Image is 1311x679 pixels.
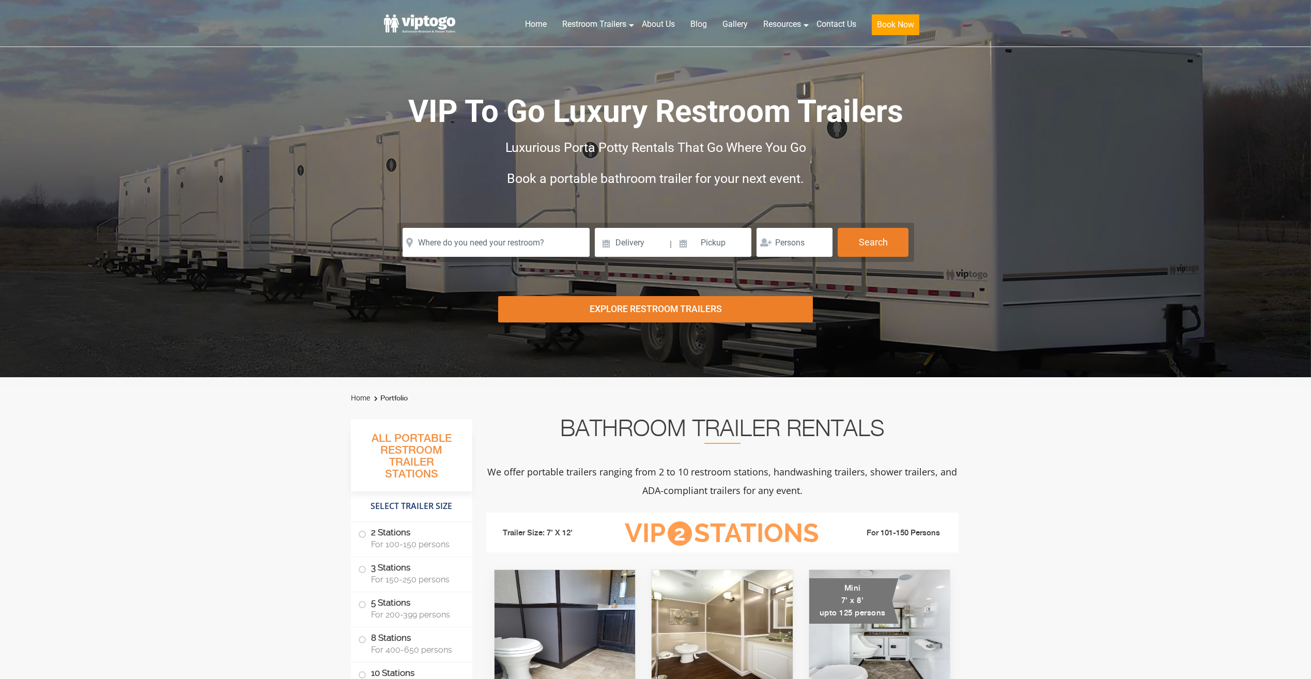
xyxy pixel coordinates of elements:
[351,497,472,516] h4: Select Trailer Size
[371,539,460,549] span: For 100-150 persons
[408,93,903,130] span: VIP To Go Luxury Restroom Trailers
[809,13,864,36] a: Contact Us
[609,519,835,548] h3: VIP Stations
[498,296,813,322] div: Explore Restroom Trailers
[351,394,370,402] a: Home
[864,13,927,41] a: Book Now
[351,429,472,491] h3: All Portable Restroom Trailer Stations
[755,13,809,36] a: Resources
[486,419,959,444] h2: Bathroom Trailer Rentals
[595,228,669,257] input: Delivery
[554,13,634,36] a: Restroom Trailers
[493,518,609,549] li: Trailer Size: 7' X 12'
[872,14,919,35] button: Book Now
[358,592,465,624] label: 5 Stations
[836,527,951,539] li: For 101-150 Persons
[372,392,408,405] li: Portfolio
[673,228,752,257] input: Pickup
[670,228,672,261] span: |
[358,522,465,554] label: 2 Stations
[403,228,590,257] input: Where do you need your restroom?
[371,575,460,584] span: For 150-250 persons
[683,13,715,36] a: Blog
[838,228,908,257] button: Search
[517,13,554,36] a: Home
[486,462,959,500] p: We offer portable trailers ranging from 2 to 10 restroom stations, handwashing trailers, shower t...
[757,228,832,257] input: Persons
[371,610,460,620] span: For 200-399 persons
[358,627,465,659] label: 8 Stations
[715,13,755,36] a: Gallery
[668,521,692,546] span: 2
[358,557,465,589] label: 3 Stations
[634,13,683,36] a: About Us
[507,171,804,186] span: Book a portable bathroom trailer for your next event.
[809,578,899,624] div: Mini 7' x 8' upto 125 persons
[505,140,806,155] span: Luxurious Porta Potty Rentals That Go Where You Go
[371,645,460,655] span: For 400-650 persons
